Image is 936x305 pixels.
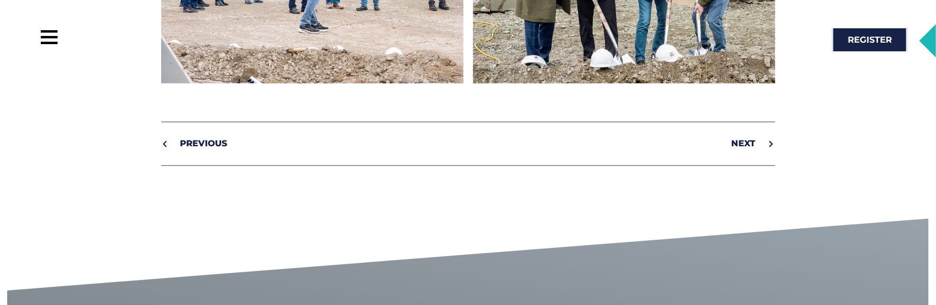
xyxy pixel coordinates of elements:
span: Previous [180,137,228,151]
span: Register [848,35,892,44]
a: Previous [161,137,468,151]
span: Next [732,137,756,151]
a: Next [468,137,775,151]
a: Register [832,27,907,52]
div: Post Navigation [161,137,775,151]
